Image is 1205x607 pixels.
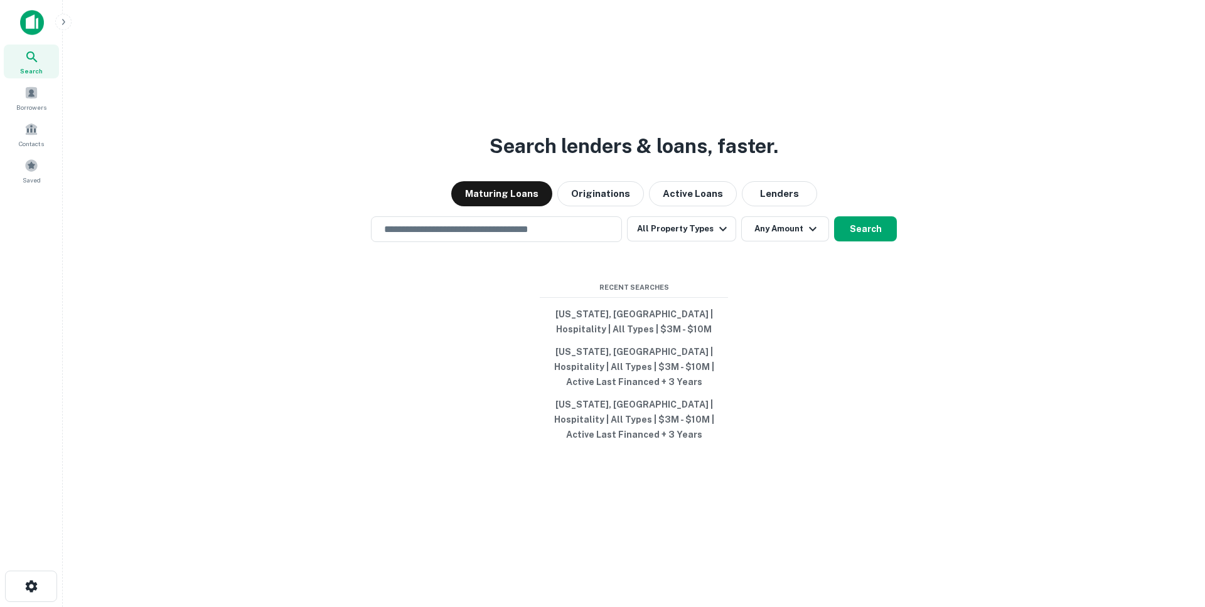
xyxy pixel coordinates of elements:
[742,181,817,206] button: Lenders
[490,131,778,161] h3: Search lenders & loans, faster.
[20,10,44,35] img: capitalize-icon.png
[16,102,46,112] span: Borrowers
[4,81,59,115] a: Borrowers
[4,45,59,78] a: Search
[540,340,728,393] button: [US_STATE], [GEOGRAPHIC_DATA] | Hospitality | All Types | $3M - $10M | Active Last Financed + 3 Y...
[19,139,44,149] span: Contacts
[557,181,644,206] button: Originations
[20,66,43,76] span: Search
[741,216,829,241] button: Any Amount
[1142,507,1205,567] iframe: Chat Widget
[4,154,59,187] a: Saved
[451,181,552,206] button: Maturing Loans
[4,117,59,151] a: Contacts
[23,175,41,185] span: Saved
[540,393,728,446] button: [US_STATE], [GEOGRAPHIC_DATA] | Hospitality | All Types | $3M - $10M | Active Last Financed + 3 Y...
[649,181,737,206] button: Active Loans
[627,216,736,241] button: All Property Types
[540,303,728,340] button: [US_STATE], [GEOGRAPHIC_DATA] | Hospitality | All Types | $3M - $10M
[834,216,897,241] button: Search
[540,282,728,293] span: Recent Searches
